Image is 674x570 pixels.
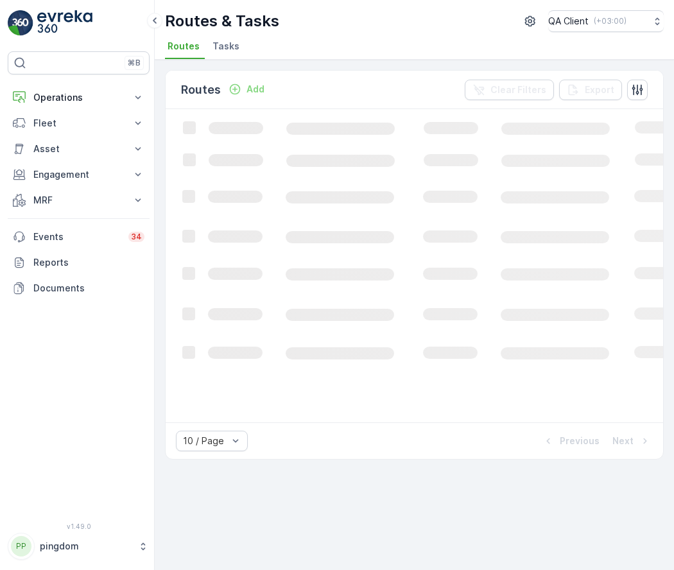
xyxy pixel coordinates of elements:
button: Add [223,82,270,97]
p: Events [33,230,121,243]
p: MRF [33,194,124,207]
a: Reports [8,250,150,275]
span: Tasks [212,40,239,53]
a: Events34 [8,224,150,250]
span: v 1.49.0 [8,522,150,530]
p: 34 [131,232,142,242]
div: PP [11,536,31,557]
img: logo [8,10,33,36]
a: Documents [8,275,150,301]
p: Next [612,435,634,447]
button: Export [559,80,622,100]
button: Next [611,433,653,449]
button: Operations [8,85,150,110]
button: Clear Filters [465,80,554,100]
p: pingdom [40,540,132,553]
img: logo_light-DOdMpM7g.png [37,10,92,36]
p: Routes [181,81,221,99]
button: QA Client(+03:00) [548,10,664,32]
button: Engagement [8,162,150,187]
p: Export [585,83,614,96]
button: Fleet [8,110,150,136]
p: Documents [33,282,144,295]
p: Routes & Tasks [165,11,279,31]
p: Previous [560,435,600,447]
p: Engagement [33,168,124,181]
button: MRF [8,187,150,213]
p: Reports [33,256,144,269]
p: Add [246,83,264,96]
span: Routes [168,40,200,53]
p: ( +03:00 ) [594,16,626,26]
button: Asset [8,136,150,162]
p: QA Client [548,15,589,28]
button: Previous [540,433,601,449]
p: ⌘B [128,58,141,68]
p: Clear Filters [490,83,546,96]
p: Fleet [33,117,124,130]
p: Asset [33,142,124,155]
button: PPpingdom [8,533,150,560]
p: Operations [33,91,124,104]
